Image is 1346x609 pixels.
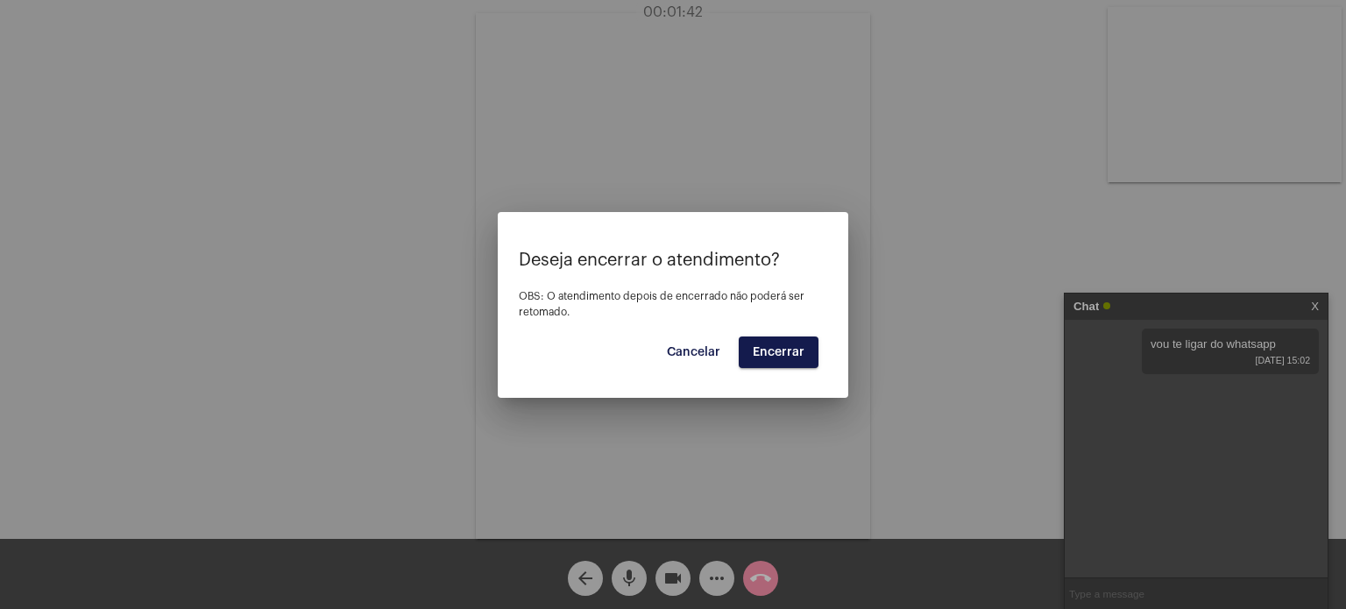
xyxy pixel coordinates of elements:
button: Cancelar [653,336,734,368]
span: Encerrar [753,346,804,358]
button: Encerrar [739,336,818,368]
span: Cancelar [667,346,720,358]
p: Deseja encerrar o atendimento? [519,251,827,270]
span: OBS: O atendimento depois de encerrado não poderá ser retomado. [519,291,804,317]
